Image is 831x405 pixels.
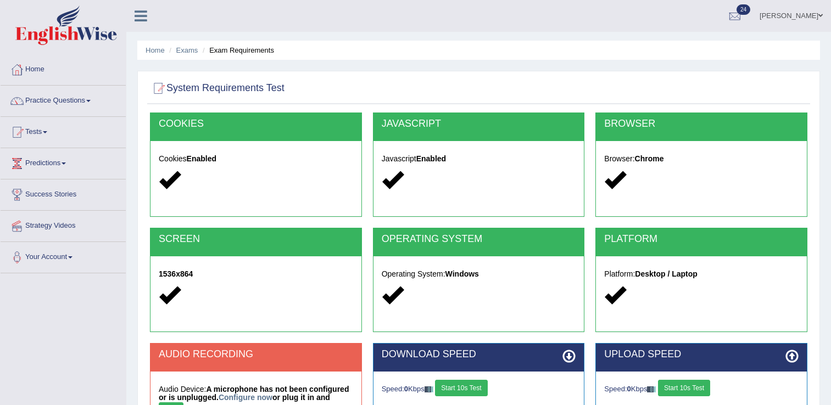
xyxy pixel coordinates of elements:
button: Start 10s Test [435,380,487,396]
h5: Platform: [604,270,799,278]
h5: Operating System: [382,270,576,278]
strong: 0 [404,385,408,393]
h2: SCREEN [159,234,353,245]
a: Practice Questions [1,86,126,113]
strong: Desktop / Laptop [635,269,698,278]
a: Configure now [219,393,272,402]
img: ajax-loader-fb-connection.gif [647,386,656,392]
a: Your Account [1,242,126,269]
h2: BROWSER [604,119,799,130]
h2: JAVASCRIPT [382,119,576,130]
a: Tests [1,117,126,144]
h2: PLATFORM [604,234,799,245]
a: Home [146,46,165,54]
button: Start 10s Test [658,380,710,396]
div: Speed: Kbps [382,380,576,399]
img: ajax-loader-fb-connection.gif [425,386,433,392]
h2: DOWNLOAD SPEED [382,349,576,360]
h5: Javascript [382,155,576,163]
div: Speed: Kbps [604,380,799,399]
h5: Browser: [604,155,799,163]
h2: UPLOAD SPEED [604,349,799,360]
li: Exam Requirements [200,45,274,55]
a: Home [1,54,126,82]
strong: Enabled [416,154,446,163]
span: 24 [737,4,750,15]
strong: 0 [627,385,631,393]
strong: Enabled [187,154,216,163]
strong: Windows [445,269,479,278]
strong: Chrome [635,154,664,163]
a: Exams [176,46,198,54]
a: Predictions [1,148,126,176]
h2: OPERATING SYSTEM [382,234,576,245]
h2: AUDIO RECORDING [159,349,353,360]
a: Strategy Videos [1,211,126,238]
h5: Cookies [159,155,353,163]
strong: 1536x864 [159,269,193,278]
h2: COOKIES [159,119,353,130]
h2: System Requirements Test [150,80,285,97]
a: Success Stories [1,179,126,207]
